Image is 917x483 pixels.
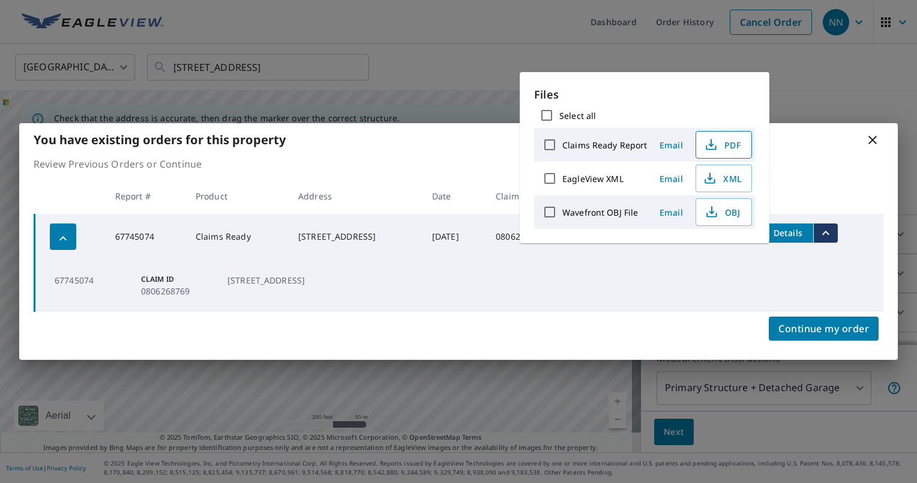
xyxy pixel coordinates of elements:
[696,165,752,192] button: XML
[769,317,879,341] button: Continue my order
[34,132,286,148] b: You have existing orders for this property
[696,198,752,226] button: OBJ
[770,227,806,238] span: Details
[422,178,486,214] th: Date
[813,223,838,243] button: filesDropdownBtn-67745074
[34,157,883,171] p: Review Previous Orders or Continue
[696,131,752,159] button: PDF
[562,207,638,218] label: Wavefront OBJ File
[298,231,413,243] div: [STREET_ADDRESS]
[657,207,686,218] span: Email
[486,178,580,214] th: Claim ID
[703,138,742,152] span: PDF
[55,274,127,287] p: 67745074
[652,169,691,188] button: Email
[652,203,691,222] button: Email
[534,87,755,103] p: Files
[141,285,213,297] p: 0806268769
[559,110,596,121] label: Select all
[652,136,691,154] button: Email
[703,171,742,186] span: XML
[703,205,742,219] span: OBJ
[422,214,486,260] td: [DATE]
[486,214,580,260] td: 0806268769
[562,139,648,151] label: Claims Ready Report
[106,178,186,214] th: Report #
[106,214,186,260] td: 67745074
[186,214,289,260] td: Claims Ready
[141,274,213,285] p: Claim ID
[763,223,813,243] button: detailsBtn-67745074
[778,320,869,337] span: Continue my order
[657,173,686,184] span: Email
[562,173,624,184] label: EagleView XML
[227,274,305,287] p: [STREET_ADDRESS]
[289,178,422,214] th: Address
[657,139,686,151] span: Email
[186,178,289,214] th: Product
